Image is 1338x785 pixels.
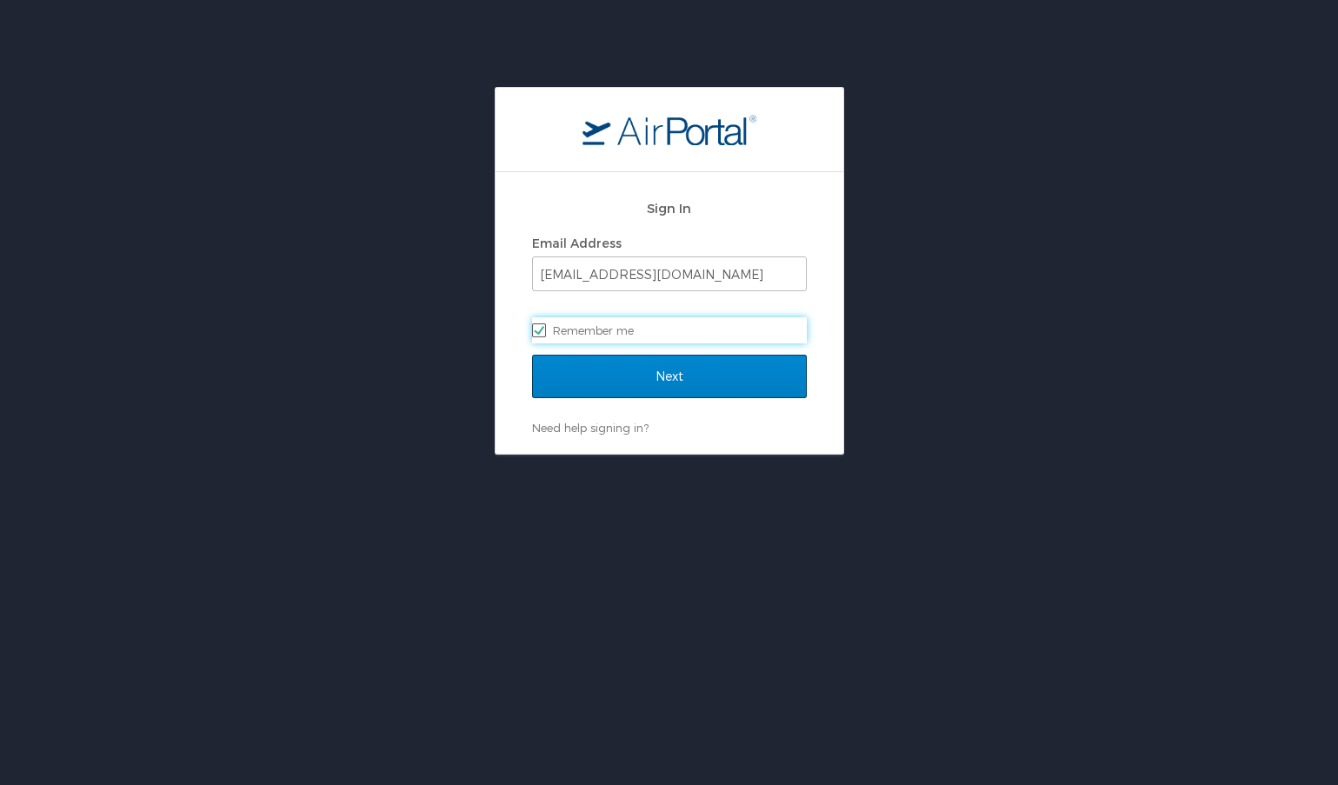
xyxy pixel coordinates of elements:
[532,317,807,343] label: Remember me
[532,421,649,435] a: Need help signing in?
[532,355,807,398] input: Next
[532,198,807,218] h2: Sign In
[532,236,622,250] label: Email Address
[582,114,756,145] img: logo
